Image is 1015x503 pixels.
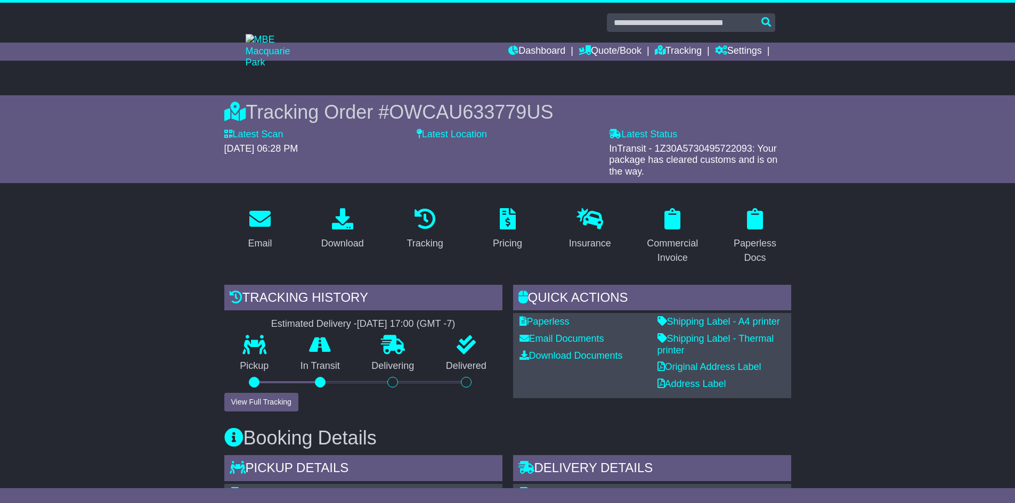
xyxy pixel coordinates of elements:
span: InTransit - 1Z30A5730495722093: Your package has cleared customs and is on the way. [609,143,777,177]
div: Insurance [569,236,611,251]
a: Download Documents [519,350,623,361]
p: In Transit [285,360,356,372]
img: MBE Macquarie Park [246,34,310,69]
a: Shipping Label - Thermal printer [657,333,774,356]
div: Tracking [407,236,443,251]
a: Download [314,204,371,254]
div: Estimated Delivery - [224,318,502,330]
a: Tracking [400,204,450,254]
p: Delivering [356,360,431,372]
span: [PERSON_NAME] Company [534,487,657,498]
a: Dashboard [508,43,565,61]
div: Tracking history [224,285,502,314]
p: Pickup [224,360,285,372]
div: Tracking Order # [224,101,791,123]
a: Shipping Label - A4 printer [657,316,780,327]
a: Original Address Label [657,361,761,372]
label: Latest Scan [224,129,283,141]
label: Latest Location [417,129,487,141]
a: Email [241,204,279,254]
div: Quick Actions [513,285,791,314]
a: Settings [715,43,762,61]
a: Address Label [657,378,726,389]
a: Pricing [486,204,529,254]
a: Paperless Docs [719,204,791,269]
span: [PERSON_NAME] Company [246,487,368,498]
a: Commercial Invoice [637,204,709,269]
p: Delivered [430,360,502,372]
div: Paperless Docs [726,236,784,265]
a: Quote/Book [579,43,642,61]
button: View Full Tracking [224,393,298,411]
div: Pricing [493,236,522,251]
a: Insurance [562,204,618,254]
span: [DATE] 06:28 PM [224,143,298,154]
label: Latest Status [609,129,677,141]
a: Paperless [519,316,570,327]
div: Commercial Invoice [644,236,702,265]
div: Delivery Details [513,455,791,484]
a: Email Documents [519,333,604,344]
div: Email [248,236,272,251]
a: Tracking [655,43,702,61]
div: Download [321,236,364,251]
h3: Booking Details [224,427,791,449]
div: [DATE] 17:00 (GMT -7) [357,318,455,330]
div: Pickup Details [224,455,502,484]
span: OWCAU633779US [389,101,553,123]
